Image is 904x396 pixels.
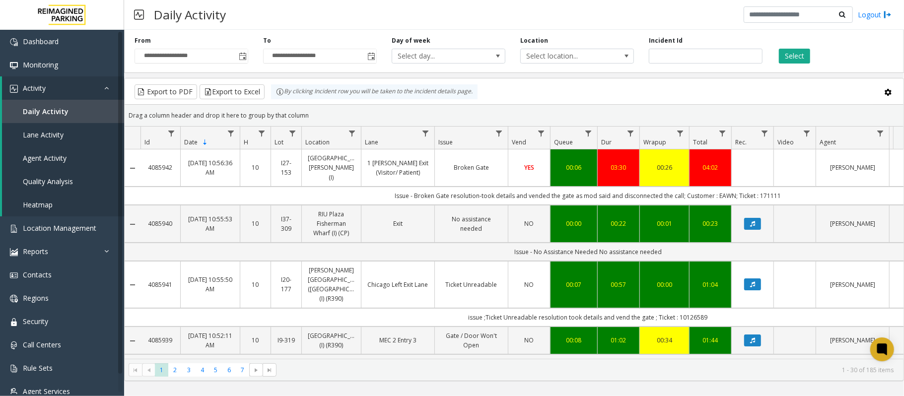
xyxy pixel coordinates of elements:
a: Agent Filter Menu [874,127,887,140]
a: 00:06 [556,163,591,172]
span: Id [144,138,150,146]
a: Queue Filter Menu [582,127,595,140]
span: Agent Services [23,387,70,396]
span: Lane [365,138,378,146]
span: Go to the last page [263,363,276,377]
span: Lot [275,138,283,146]
img: pageIcon [134,2,144,27]
span: Lane Activity [23,130,64,139]
a: Rec. Filter Menu [758,127,771,140]
a: Lane Activity [2,123,124,146]
img: 'icon' [10,295,18,303]
a: [PERSON_NAME][GEOGRAPHIC_DATA] ([GEOGRAPHIC_DATA]) (I) (R390) [308,265,355,304]
a: Total Filter Menu [716,127,729,140]
div: 00:08 [556,335,591,345]
a: 00:00 [646,280,683,289]
a: MEC 2 Entry 3 [367,335,428,345]
a: Agent Activity [2,146,124,170]
span: Monitoring [23,60,58,69]
a: Issue Filter Menu [492,127,506,140]
a: Ticket Unreadable [441,280,502,289]
a: I37-309 [277,214,295,233]
span: H [244,138,248,146]
a: 10 [246,219,265,228]
a: Activity [2,76,124,100]
span: Page 7 [236,363,249,377]
a: 00:07 [556,280,591,289]
img: 'icon' [10,38,18,46]
span: NO [525,280,534,289]
span: Toggle popup [237,49,248,63]
a: Lane Filter Menu [419,127,432,140]
span: Page 5 [209,363,222,377]
a: Collapse Details [125,220,140,228]
a: I20-177 [277,275,295,294]
a: 10 [246,163,265,172]
a: Heatmap [2,193,124,216]
a: RIU Plaza Fisherman Wharf (I) (CP) [308,209,355,238]
a: 01:44 [695,335,725,345]
a: Logout [858,9,892,20]
a: 00:01 [646,219,683,228]
a: Date Filter Menu [224,127,238,140]
div: 00:00 [556,219,591,228]
button: Select [779,49,810,64]
span: Wrapup [643,138,666,146]
a: [GEOGRAPHIC_DATA][PERSON_NAME] (I) [308,153,355,182]
img: 'icon' [10,85,18,93]
span: Page 2 [168,363,182,377]
label: Location [520,36,548,45]
span: Location [305,138,330,146]
span: Rule Sets [23,363,53,373]
div: 01:04 [695,280,725,289]
a: YES [514,163,544,172]
label: To [263,36,271,45]
a: 00:26 [646,163,683,172]
a: 00:23 [695,219,725,228]
span: Go to the last page [266,366,274,374]
a: Wrapup Filter Menu [674,127,687,140]
a: I27-153 [277,158,295,177]
div: 01:02 [604,335,633,345]
a: 03:30 [604,163,633,172]
img: 'icon' [10,248,18,256]
label: Incident Id [649,36,683,45]
span: NO [525,219,534,228]
kendo-pager-info: 1 - 30 of 185 items [282,366,894,374]
a: Collapse Details [125,281,140,289]
a: 10 [246,335,265,345]
a: [GEOGRAPHIC_DATA] (I) (R390) [308,331,355,350]
a: 10 [246,280,265,289]
span: YES [524,163,534,172]
a: NO [514,335,544,345]
span: Security [23,317,48,326]
a: Collapse Details [125,164,140,172]
span: Call Centers [23,340,61,349]
a: [PERSON_NAME] [822,163,883,172]
a: [PERSON_NAME] [822,280,883,289]
button: Export to PDF [135,84,197,99]
a: Exit [367,219,428,228]
img: 'icon' [10,318,18,326]
div: 00:34 [646,335,683,345]
div: Data table [125,127,904,359]
span: Page 4 [196,363,209,377]
a: [DATE] 10:55:50 AM [187,275,234,294]
a: I9-319 [277,335,295,345]
span: Dur [601,138,612,146]
a: Quality Analysis [2,170,124,193]
a: Dur Filter Menu [624,127,637,140]
span: Agent [820,138,836,146]
span: Sortable [201,138,209,146]
span: Rec. [735,138,747,146]
label: Day of week [392,36,430,45]
a: 4085940 [146,219,174,228]
a: Daily Activity [2,100,124,123]
span: Heatmap [23,200,53,209]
